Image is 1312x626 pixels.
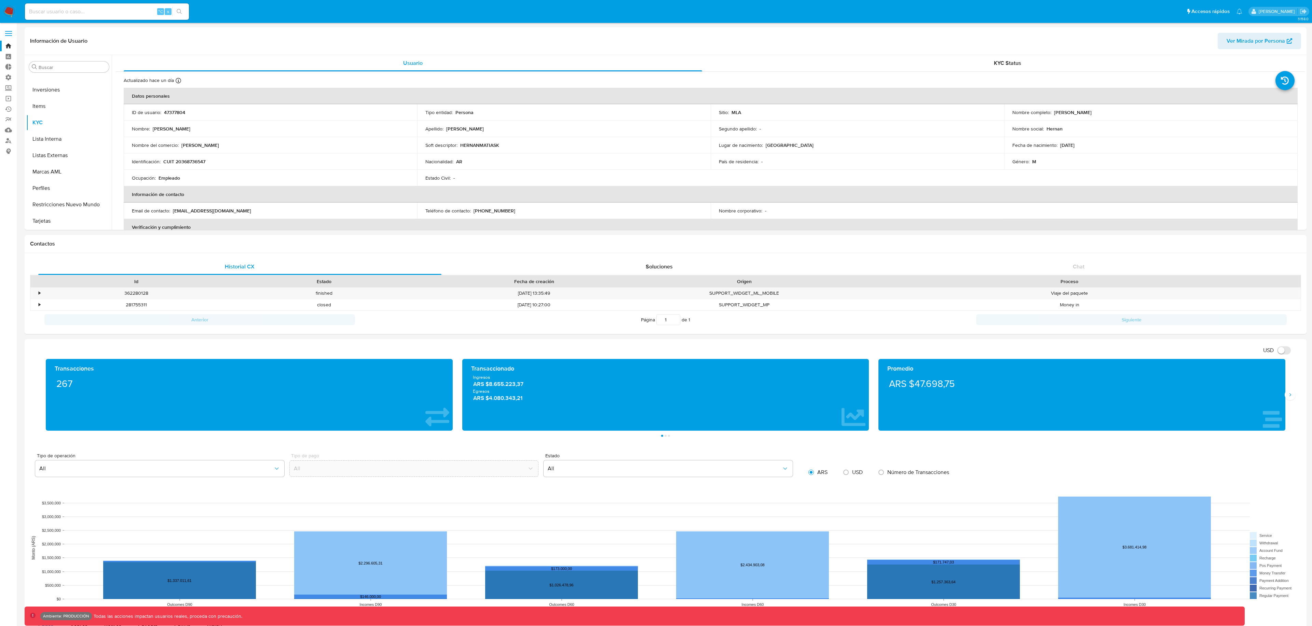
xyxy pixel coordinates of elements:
[26,164,112,180] button: Marcas AML
[230,299,418,310] div: closed
[132,142,179,148] p: Nombre del comercio :
[26,114,112,131] button: KYC
[164,109,185,115] p: 47377804
[235,278,413,285] div: Estado
[760,126,761,132] p: -
[32,64,37,70] button: Buscar
[423,278,645,285] div: Fecha de creación
[646,263,673,270] span: Soluciones
[719,208,762,214] p: Nombre corporativo :
[30,240,1301,247] h1: Contactos
[132,158,161,165] p: Identificación :
[650,288,838,299] div: SUPPORT_WIDGET_ML_MOBILE
[172,7,186,16] button: search-icon
[453,175,455,181] p: -
[838,288,1301,299] div: Viaje del paquete
[132,175,156,181] p: Ocupación :
[42,299,230,310] div: 281755311
[173,208,251,214] p: [EMAIL_ADDRESS][DOMAIN_NAME]
[719,142,763,148] p: Lugar de nacimiento :
[688,316,690,323] span: 1
[418,299,650,310] div: [DATE] 10:27:00
[650,299,838,310] div: SUPPORT_WIDGET_MP
[26,147,112,164] button: Listas Externas
[425,158,453,165] p: Nacionalidad :
[425,109,453,115] p: Tipo entidad :
[456,158,462,165] p: AR
[43,615,89,617] p: Ambiente: PRODUCCIÓN
[26,213,112,229] button: Tarjetas
[39,290,40,296] div: •
[124,77,174,84] p: Actualizado hace un día
[42,288,230,299] div: 362280128
[124,219,1298,235] th: Verificación y cumplimiento
[994,59,1021,67] span: KYC Status
[1032,158,1036,165] p: M
[26,180,112,196] button: Perfiles
[124,88,1298,104] th: Datos personales
[976,314,1287,325] button: Siguiente
[26,196,112,213] button: Restricciones Nuevo Mundo
[163,158,205,165] p: CUIT 20368736547
[655,278,833,285] div: Origen
[1073,263,1084,270] span: Chat
[719,126,757,132] p: Segundo apellido :
[159,175,180,181] p: Empleado
[153,126,190,132] p: [PERSON_NAME]
[1259,8,1297,15] p: leandrojossue.ramirez@mercadolibre.com.co
[1012,158,1029,165] p: Género :
[1227,33,1285,49] span: Ver Mirada por Persona
[425,175,451,181] p: Estado Civil :
[25,7,189,16] input: Buscar usuario o caso...
[167,8,169,15] span: s
[1012,126,1044,132] p: Nombre social :
[761,158,763,165] p: -
[1012,142,1057,148] p: Fecha de nacimiento :
[1236,9,1242,14] a: Notificaciones
[26,98,112,114] button: Items
[1054,109,1092,115] p: [PERSON_NAME]
[403,59,423,67] span: Usuario
[418,288,650,299] div: [DATE] 13:35:49
[455,109,474,115] p: Persona
[425,208,471,214] p: Teléfono de contacto :
[474,208,515,214] p: [PHONE_NUMBER]
[766,142,814,148] p: [GEOGRAPHIC_DATA]
[132,109,161,115] p: ID de usuario :
[843,278,1296,285] div: Proceso
[446,126,484,132] p: [PERSON_NAME]
[26,131,112,147] button: Lista Interna
[732,109,741,115] p: MLA
[39,64,106,70] input: Buscar
[132,208,170,214] p: Email de contacto :
[47,278,225,285] div: Id
[124,186,1298,203] th: Información de contacto
[719,109,729,115] p: Sitio :
[225,263,255,270] span: Historial CX
[230,288,418,299] div: finished
[1012,109,1051,115] p: Nombre completo :
[1300,8,1307,15] a: Salir
[838,299,1301,310] div: Money in
[132,126,150,132] p: Nombre :
[1047,126,1063,132] p: Hernan
[425,126,443,132] p: Apellido :
[460,142,499,148] p: HERNANMATIASK
[1191,8,1230,15] span: Accesos rápidos
[39,302,40,308] div: •
[92,613,242,620] p: Todas las acciones impactan usuarios reales, proceda con precaución.
[26,82,112,98] button: Inversiones
[765,208,766,214] p: -
[641,314,690,325] span: Página de
[425,142,457,148] p: Soft descriptor :
[181,142,219,148] p: [PERSON_NAME]
[1218,33,1301,49] button: Ver Mirada por Persona
[158,8,163,15] span: ⌥
[719,158,758,165] p: País de residencia :
[1060,142,1075,148] p: [DATE]
[44,314,355,325] button: Anterior
[30,38,87,44] h1: Información de Usuario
